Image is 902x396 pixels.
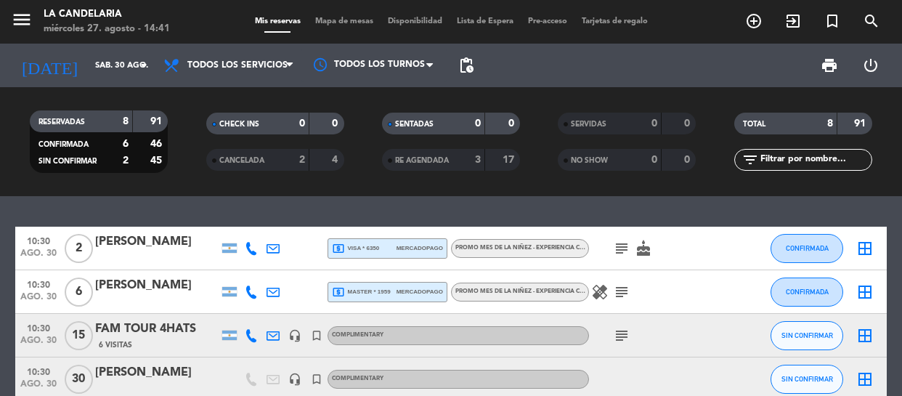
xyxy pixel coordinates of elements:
i: power_settings_new [862,57,879,74]
div: LOG OUT [850,44,892,87]
span: NO SHOW [571,157,608,164]
button: SIN CONFIRMAR [771,365,843,394]
i: turned_in_not [310,329,323,342]
span: Disponibilidad [381,17,450,25]
i: border_all [856,371,874,388]
button: CONFIRMADA [771,234,843,263]
span: RESERVADAS [38,118,85,126]
span: Mis reservas [248,17,308,25]
strong: 0 [299,118,305,129]
span: CONFIRMADA [786,244,829,252]
strong: 8 [123,116,129,126]
span: COMPLIMENTARY [332,376,383,381]
div: [PERSON_NAME] [95,363,219,382]
span: Tarjetas de regalo [574,17,655,25]
i: [DATE] [11,49,88,81]
span: Lista de Espera [450,17,521,25]
div: miércoles 27. agosto - 14:41 [44,22,170,36]
span: SENTADAS [395,121,434,128]
i: cake [635,240,652,257]
i: subject [613,240,630,257]
i: menu [11,9,33,31]
strong: 0 [651,118,657,129]
button: CONFIRMADA [771,278,843,307]
span: Pre-acceso [521,17,574,25]
span: ago. 30 [20,292,57,309]
i: exit_to_app [784,12,802,30]
i: local_atm [332,242,345,255]
span: pending_actions [458,57,475,74]
span: 10:30 [20,275,57,292]
div: [PERSON_NAME] [95,276,219,295]
span: visa * 6350 [332,242,379,255]
span: 10:30 [20,319,57,336]
strong: 0 [332,118,341,129]
span: CONFIRMADA [786,288,829,296]
i: turned_in_not [824,12,841,30]
span: SERVIDAS [571,121,606,128]
strong: 0 [684,118,693,129]
i: border_all [856,327,874,344]
input: Filtrar por nombre... [759,152,871,168]
i: filter_list [741,151,759,169]
i: headset_mic [288,329,301,342]
i: arrow_drop_down [135,57,153,74]
span: mercadopago [397,243,443,253]
strong: 17 [503,155,517,165]
span: PROMO MES DE LA NIÑEZ - EXPERIENCIA CANDELARIA [455,245,614,251]
strong: 0 [475,118,481,129]
span: PROMO MES DE LA NIÑEZ - EXPERIENCIA CANDELARIA [455,288,614,294]
i: local_atm [332,286,345,299]
strong: 8 [827,118,833,129]
span: 6 [65,278,93,307]
strong: 0 [508,118,517,129]
button: menu [11,9,33,36]
span: COMPLIMENTARY [332,332,383,338]
span: print [821,57,838,74]
span: ago. 30 [20,248,57,265]
strong: 0 [651,155,657,165]
i: headset_mic [288,373,301,386]
strong: 0 [684,155,693,165]
span: 10:30 [20,363,57,379]
span: ago. 30 [20,336,57,352]
span: SIN CONFIRMAR [781,331,833,339]
span: ago. 30 [20,379,57,396]
i: healing [591,283,609,301]
span: 2 [65,234,93,263]
span: 10:30 [20,232,57,248]
strong: 91 [854,118,869,129]
span: 15 [65,321,93,350]
span: CONFIRMADA [38,141,89,148]
span: CANCELADA [219,157,264,164]
i: border_all [856,283,874,301]
span: SIN CONFIRMAR [781,375,833,383]
span: Todos los servicios [187,60,288,70]
span: RE AGENDADA [395,157,449,164]
i: border_all [856,240,874,257]
i: subject [613,327,630,344]
strong: 6 [123,139,129,149]
strong: 91 [150,116,165,126]
strong: 46 [150,139,165,149]
span: TOTAL [743,121,765,128]
span: 6 Visitas [99,339,132,351]
div: [PERSON_NAME] [95,233,219,251]
strong: 4 [332,155,341,165]
span: 30 [65,365,93,394]
i: add_circle_outline [745,12,763,30]
button: SIN CONFIRMAR [771,321,843,350]
div: LA CANDELARIA [44,7,170,22]
i: search [863,12,880,30]
i: turned_in_not [310,373,323,386]
strong: 3 [475,155,481,165]
strong: 2 [123,155,129,166]
span: Mapa de mesas [308,17,381,25]
span: master * 1959 [332,286,391,299]
span: mercadopago [397,287,443,296]
strong: 45 [150,155,165,166]
i: subject [613,283,630,301]
div: FAM TOUR 4HATS [95,320,219,339]
span: CHECK INS [219,121,259,128]
span: SIN CONFIRMAR [38,158,97,165]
